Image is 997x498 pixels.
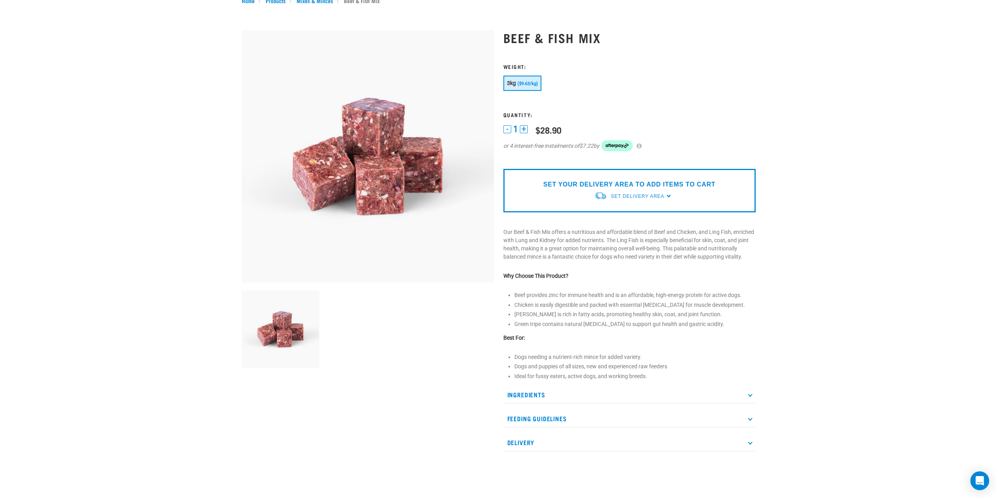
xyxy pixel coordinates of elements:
[503,273,568,279] strong: Why Choose This Product?
[503,410,756,427] p: Feeding Guidelines
[514,320,756,328] li: Green tripe contains natural [MEDICAL_DATA] to support gut health and gastric acidity.
[514,310,756,319] li: [PERSON_NAME] is rich in fatty acids, promoting healthy skin, coat, and joint function.
[514,291,756,299] li: Beef provides zinc for immune health and is an affordable, high-energy protein for active dogs.
[503,76,541,91] button: 3kg ($9.63/kg)
[611,194,664,199] span: Set Delivery Area
[601,140,633,151] img: Afterpay
[242,30,494,283] img: Beef Mackerel 1
[513,125,518,133] span: 1
[503,63,756,69] h3: Weight:
[579,142,593,150] span: $7.22
[503,434,756,451] p: Delivery
[520,125,528,133] button: +
[503,31,756,45] h1: Beef & Fish Mix
[543,180,715,189] p: SET YOUR DELIVERY AREA TO ADD ITEMS TO CART
[514,301,756,309] li: Chicken is easily digestible and packed with essential [MEDICAL_DATA] for muscle development.
[970,471,989,490] div: Open Intercom Messenger
[503,228,756,261] p: Our Beef & Fish Mix offers a nutritious and affordable blend of Beef and Chicken, and Ling Fish, ...
[536,125,561,135] div: $28.90
[514,362,756,371] li: Dogs and puppies of all sizes, new and experienced raw feeders
[503,386,756,404] p: Ingredients
[507,80,516,86] span: 3kg
[594,192,607,200] img: van-moving.png
[517,81,538,86] span: ($9.63/kg)
[503,140,756,151] div: or 4 interest-free instalments of by
[514,353,756,361] li: Dogs needing a nutrient-rich mince for added variety.
[503,112,756,118] h3: Quantity:
[503,125,511,133] button: -
[242,290,320,368] img: Beef Mackerel 1
[503,335,525,341] strong: Best For:
[514,372,756,380] li: Ideal for fussy eaters, active dogs, and working breeds.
